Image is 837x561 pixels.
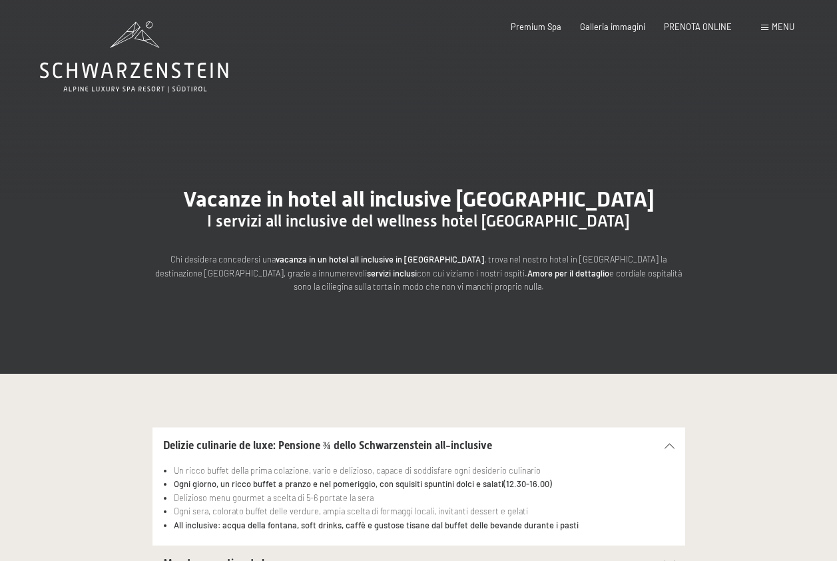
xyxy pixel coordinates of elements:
span: Delizie culinarie de luxe: Pensione ¾ dello Schwarzenstein all-inclusive [163,439,492,452]
strong: Amore per il dettaglio [527,268,609,279]
span: Vacanze in hotel all inclusive [GEOGRAPHIC_DATA] [183,187,655,212]
strong: (12.30-16.00) [503,478,552,489]
strong: All inclusive: acqua della fontana, soft drinks, caffè e gustose tisane dal buffet delle bevande ... [174,520,579,530]
li: Delizioso menu gourmet a scelta di 5-6 portate la sera [174,491,674,504]
a: Premium Spa [511,21,561,32]
strong: servizi inclusi [367,268,417,279]
strong: vacanza in un hotel all inclusive in [GEOGRAPHIC_DATA] [276,254,484,265]
li: Ogni sera, colorato buffet delle verdure, ampia scelta di formaggi locali, invitanti dessert e ge... [174,504,674,518]
a: Galleria immagini [580,21,645,32]
p: Chi desidera concedersi una , trova nel nostro hotel in [GEOGRAPHIC_DATA] la destinazione [GEOGRA... [152,253,685,293]
a: PRENOTA ONLINE [664,21,732,32]
span: Menu [772,21,794,32]
span: I servizi all inclusive del wellness hotel [GEOGRAPHIC_DATA] [207,212,630,231]
li: Un ricco buffet della prima colazione, vario e delizioso, capace di soddisfare ogni desiderio cul... [174,464,674,477]
strong: Ogni giorno, un ricco buffet a pranzo e nel pomeriggio, con squisiti spuntini dolci e salati [174,478,503,489]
